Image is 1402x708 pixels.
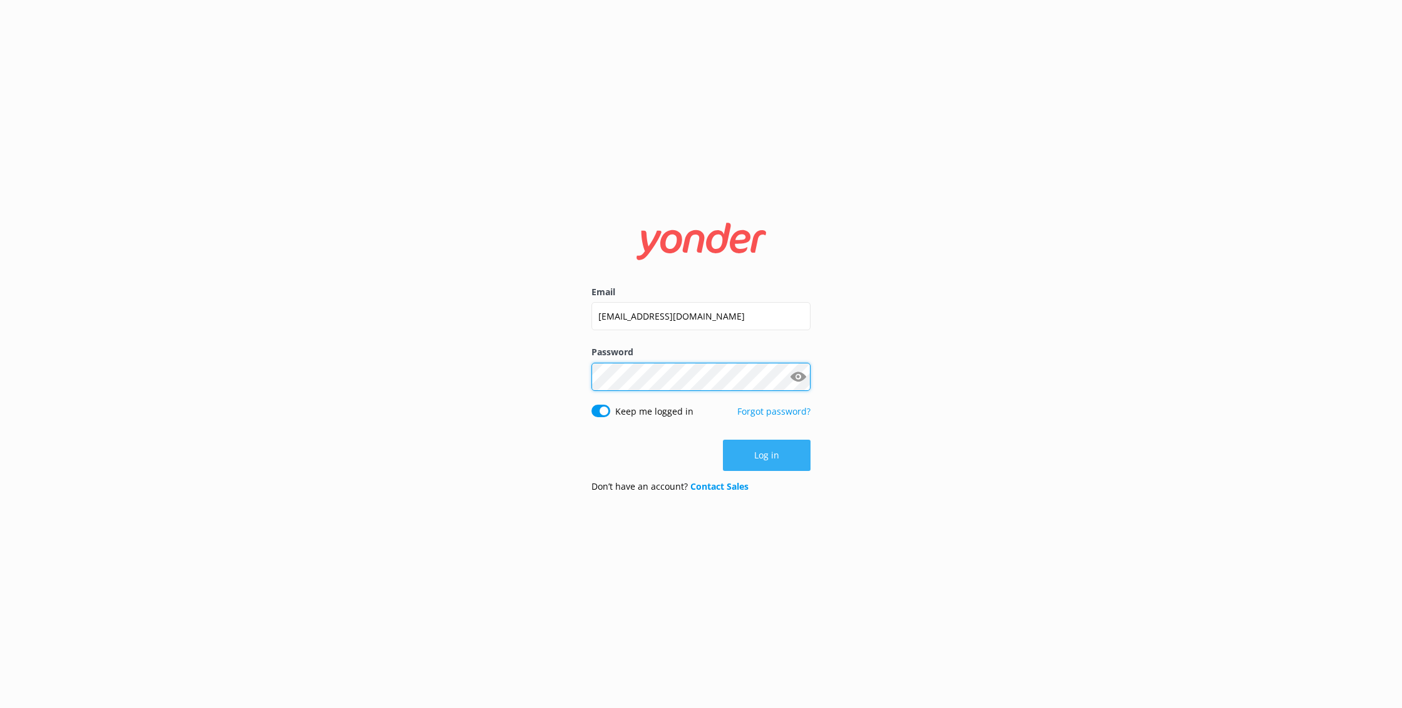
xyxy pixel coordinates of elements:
input: user@emailaddress.com [591,302,811,330]
p: Don’t have an account? [591,480,749,493]
button: Log in [723,440,811,471]
label: Keep me logged in [615,405,693,418]
label: Email [591,285,811,299]
a: Forgot password? [737,405,811,417]
label: Password [591,345,811,359]
button: Show password [785,364,811,389]
a: Contact Sales [690,480,749,492]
